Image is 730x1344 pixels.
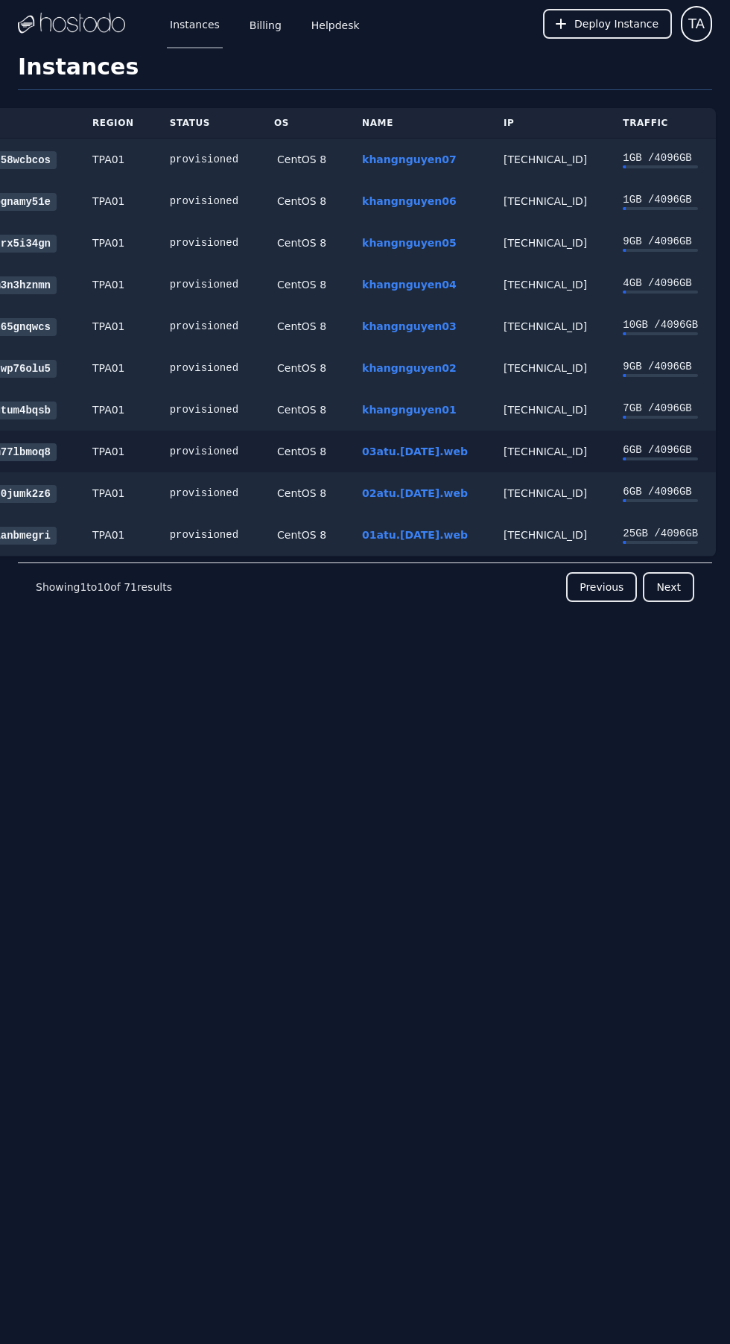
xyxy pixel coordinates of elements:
[274,402,326,417] div: CentOS 8
[18,562,712,611] nav: Pagination
[97,581,110,593] span: 10
[170,277,238,292] div: provisioned
[362,362,457,374] a: khangnguyen02
[504,152,587,167] div: [TECHNICAL_ID]
[504,194,587,209] div: [TECHNICAL_ID]
[688,13,705,34] span: TA
[504,527,587,542] div: [TECHNICAL_ID]
[681,6,712,42] button: User menu
[92,527,134,542] div: TPA01
[170,194,238,209] div: provisioned
[623,359,698,374] div: 9 GB / 4096 GB
[504,444,587,459] div: [TECHNICAL_ID]
[170,361,238,375] div: provisioned
[274,152,326,167] div: CentOS 8
[274,235,326,250] div: CentOS 8
[274,527,326,542] div: CentOS 8
[504,319,587,334] div: [TECHNICAL_ID]
[18,13,125,35] img: Logo
[170,444,238,459] div: provisioned
[504,361,587,375] div: [TECHNICAL_ID]
[92,277,134,292] div: TPA01
[543,9,672,39] button: Deploy Instance
[92,361,134,375] div: TPA01
[623,276,698,291] div: 4 GB / 4096 GB
[623,150,698,165] div: 1 GB / 4096 GB
[170,319,238,334] div: provisioned
[362,487,468,499] a: 02atu.[DATE].web
[274,194,326,209] div: CentOS 8
[256,108,344,139] th: OS
[574,16,658,31] span: Deploy Instance
[504,235,587,250] div: [TECHNICAL_ID]
[362,153,457,165] a: khangnguyen07
[36,580,172,595] p: Showing to of results
[124,581,137,593] span: 71
[504,402,587,417] div: [TECHNICAL_ID]
[170,402,238,417] div: provisioned
[344,108,486,139] th: Name
[486,108,605,139] th: IP
[274,486,326,501] div: CentOS 8
[274,319,326,334] div: CentOS 8
[623,401,698,416] div: 7 GB / 4096 GB
[362,237,457,249] a: khangnguyen05
[362,320,457,332] a: khangnguyen03
[362,195,457,207] a: khangnguyen06
[623,317,698,332] div: 10 GB / 4096 GB
[362,529,468,541] a: 01atu.[DATE].web
[362,279,457,291] a: khangnguyen04
[74,108,152,139] th: Region
[623,443,698,457] div: 6 GB / 4096 GB
[92,486,134,501] div: TPA01
[605,108,716,139] th: Traffic
[504,486,587,501] div: [TECHNICAL_ID]
[623,484,698,499] div: 6 GB / 4096 GB
[170,527,238,542] div: provisioned
[274,444,326,459] div: CentOS 8
[92,194,134,209] div: TPA01
[566,572,637,602] button: Previous
[92,319,134,334] div: TPA01
[170,152,238,167] div: provisioned
[170,486,238,501] div: provisioned
[623,192,698,207] div: 1 GB / 4096 GB
[362,446,468,457] a: 03atu.[DATE].web
[623,526,698,541] div: 25 GB / 4096 GB
[274,277,326,292] div: CentOS 8
[643,572,694,602] button: Next
[18,54,712,90] h1: Instances
[170,235,238,250] div: provisioned
[623,234,698,249] div: 9 GB / 4096 GB
[80,581,86,593] span: 1
[274,361,326,375] div: CentOS 8
[92,444,134,459] div: TPA01
[92,235,134,250] div: TPA01
[152,108,256,139] th: Status
[504,277,587,292] div: [TECHNICAL_ID]
[362,404,457,416] a: khangnguyen01
[92,152,134,167] div: TPA01
[92,402,134,417] div: TPA01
